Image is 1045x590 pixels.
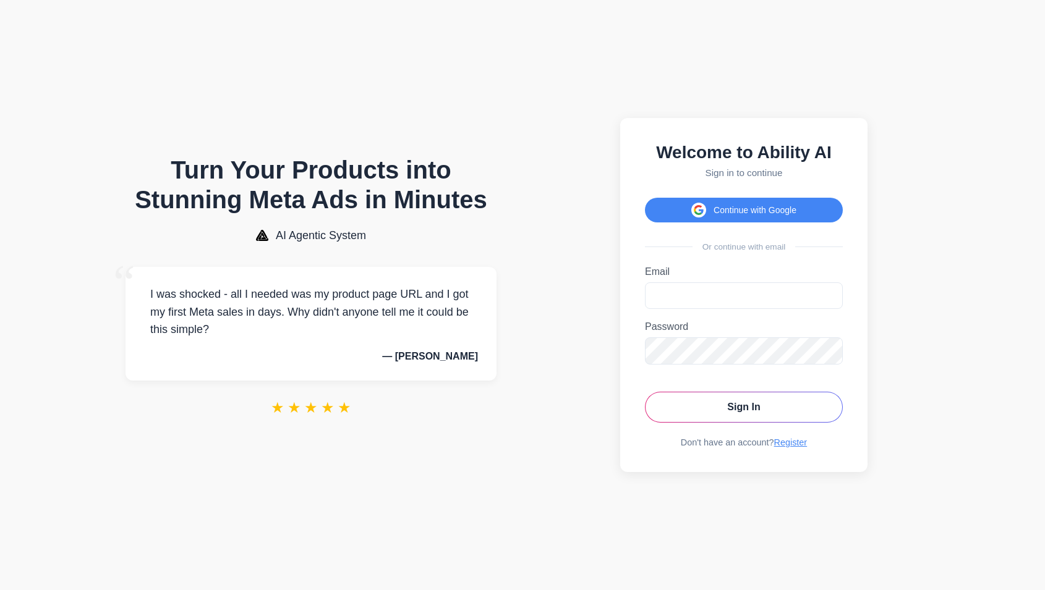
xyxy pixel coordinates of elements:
[321,399,335,416] span: ★
[645,321,843,332] label: Password
[113,255,135,311] span: “
[288,399,301,416] span: ★
[144,351,478,362] p: — [PERSON_NAME]
[645,392,843,423] button: Sign In
[271,399,284,416] span: ★
[144,285,478,339] p: I was shocked - all I needed was my product page URL and I got my first Meta sales in days. Why d...
[256,230,268,241] img: AI Agentic System Logo
[126,155,497,214] h1: Turn Your Products into Stunning Meta Ads in Minutes
[338,399,351,416] span: ★
[304,399,318,416] span: ★
[276,229,366,242] span: AI Agentic System
[645,198,843,222] button: Continue with Google
[645,167,843,178] p: Sign in to continue
[774,437,808,447] a: Register
[645,143,843,162] h2: Welcome to Ability AI
[645,437,843,447] div: Don't have an account?
[645,266,843,277] label: Email
[645,242,843,251] div: Or continue with email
